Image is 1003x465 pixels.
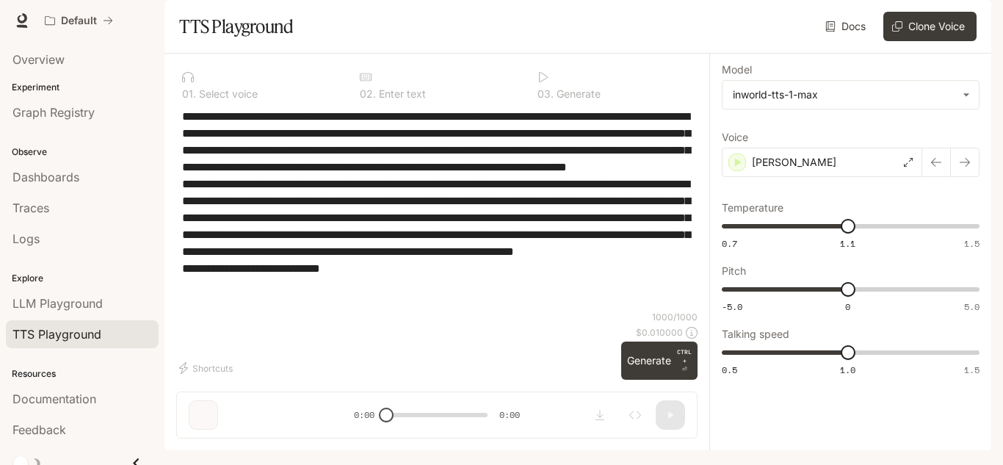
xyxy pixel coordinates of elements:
button: Shortcuts [176,356,239,380]
p: Temperature [722,203,783,213]
p: Voice [722,132,748,143]
span: 0 [845,300,850,313]
p: Enter text [376,89,426,99]
p: Pitch [722,266,746,276]
p: 0 1 . [182,89,196,99]
h1: TTS Playground [179,12,293,41]
p: Default [61,15,97,27]
p: ⏎ [677,347,692,374]
p: Model [722,65,752,75]
p: Select voice [196,89,258,99]
div: inworld-tts-1-max [733,87,955,102]
div: inworld-tts-1-max [723,81,979,109]
span: 1.1 [840,237,855,250]
p: 0 3 . [537,89,554,99]
button: Clone Voice [883,12,977,41]
p: Talking speed [722,329,789,339]
span: 5.0 [964,300,980,313]
p: 0 2 . [360,89,376,99]
span: 0.5 [722,364,737,376]
span: 0.7 [722,237,737,250]
button: GenerateCTRL +⏎ [621,342,698,380]
span: 1.0 [840,364,855,376]
span: -5.0 [722,300,742,313]
p: [PERSON_NAME] [752,155,836,170]
p: Generate [554,89,601,99]
span: 1.5 [964,237,980,250]
p: CTRL + [677,347,692,365]
a: Docs [822,12,872,41]
span: 1.5 [964,364,980,376]
button: All workspaces [38,6,120,35]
